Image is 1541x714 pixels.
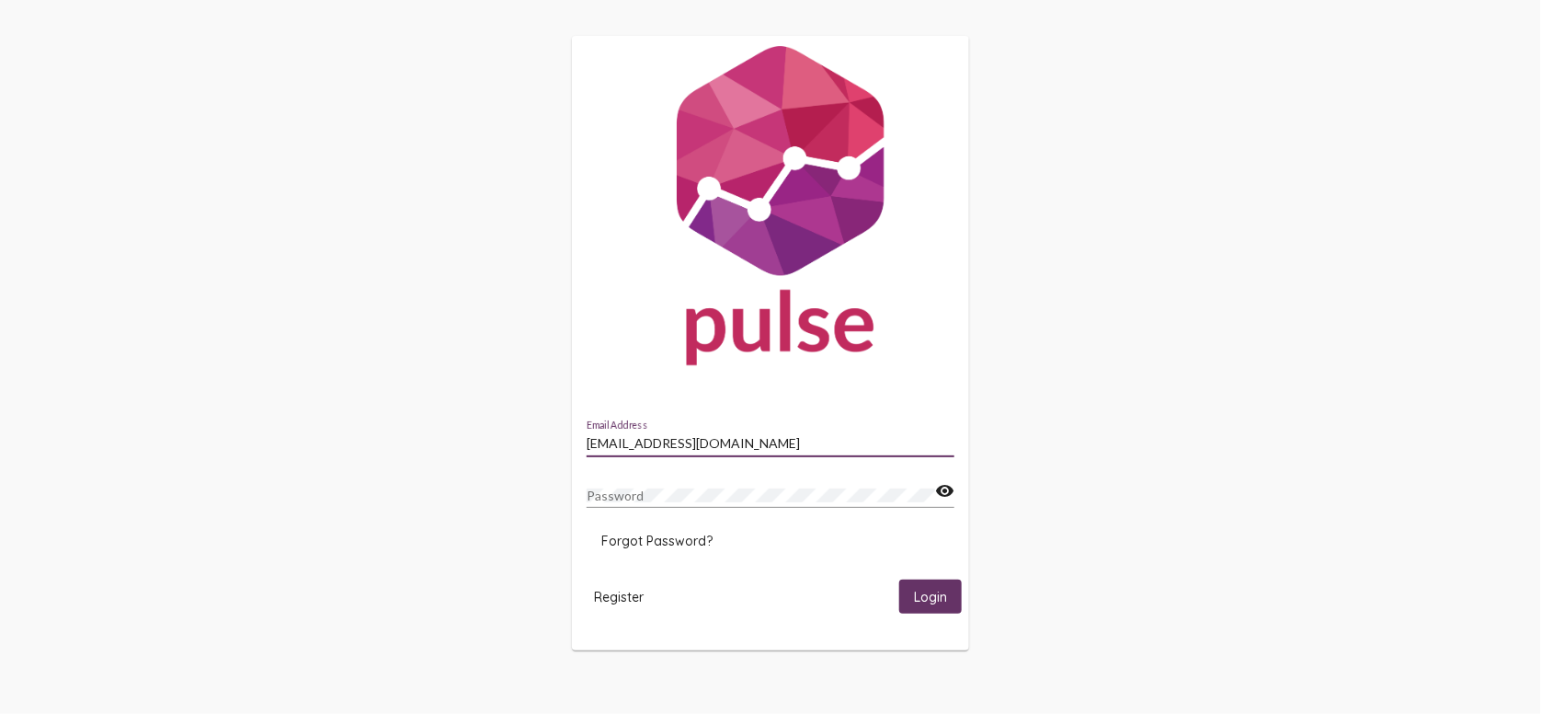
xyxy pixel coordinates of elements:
[572,36,969,384] img: Pulse For Good Logo
[594,589,644,605] span: Register
[914,589,947,605] span: Login
[601,533,713,549] span: Forgot Password?
[899,580,962,614] button: Login
[935,480,954,502] mat-icon: visibility
[587,524,727,558] button: Forgot Password?
[579,580,658,614] button: Register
